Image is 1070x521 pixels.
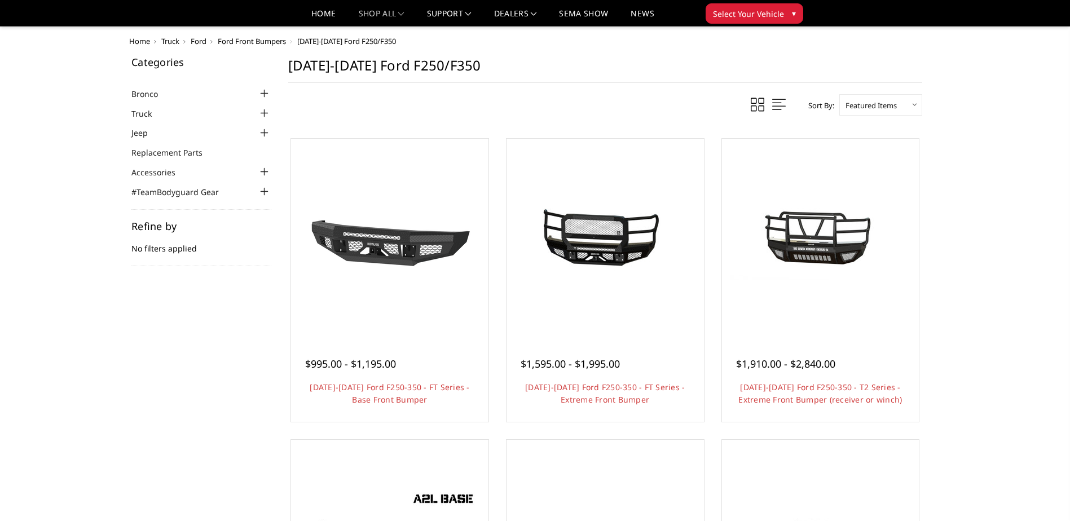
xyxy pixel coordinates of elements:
a: 2017-2022 Ford F250-350 - T2 Series - Extreme Front Bumper (receiver or winch) 2017-2022 Ford F25... [725,142,917,333]
a: Replacement Parts [131,147,217,158]
span: Select Your Vehicle [713,8,784,20]
a: Accessories [131,166,190,178]
a: Ford Front Bumpers [218,36,286,46]
a: #TeamBodyguard Gear [131,186,233,198]
a: Home [311,10,336,26]
div: No filters applied [131,221,271,266]
a: Jeep [131,127,162,139]
h1: [DATE]-[DATE] Ford F250/F350 [288,57,922,83]
a: 2017-2022 Ford F250-350 - FT Series - Extreme Front Bumper 2017-2022 Ford F250-350 - FT Series - ... [509,142,701,333]
a: 2017-2022 Ford F250-350 - FT Series - Base Front Bumper [294,142,486,333]
a: Ford [191,36,206,46]
span: $1,910.00 - $2,840.00 [736,357,835,370]
button: Select Your Vehicle [706,3,803,24]
span: [DATE]-[DATE] Ford F250/F350 [297,36,396,46]
a: [DATE]-[DATE] Ford F250-350 - T2 Series - Extreme Front Bumper (receiver or winch) [738,382,902,405]
a: News [631,10,654,26]
a: shop all [359,10,404,26]
label: Sort By: [802,97,834,114]
span: $1,595.00 - $1,995.00 [521,357,620,370]
h5: Refine by [131,221,271,231]
span: ▾ [792,7,796,19]
img: 2017-2022 Ford F250-350 - FT Series - Base Front Bumper [300,187,480,288]
a: [DATE]-[DATE] Ford F250-350 - FT Series - Base Front Bumper [310,382,469,405]
a: SEMA Show [559,10,608,26]
a: Bronco [131,88,172,100]
a: Dealers [494,10,537,26]
span: $995.00 - $1,195.00 [305,357,396,370]
h5: Categories [131,57,271,67]
a: Truck [161,36,179,46]
a: Home [129,36,150,46]
a: Support [427,10,472,26]
a: Truck [131,108,166,120]
a: [DATE]-[DATE] Ford F250-350 - FT Series - Extreme Front Bumper [525,382,685,405]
